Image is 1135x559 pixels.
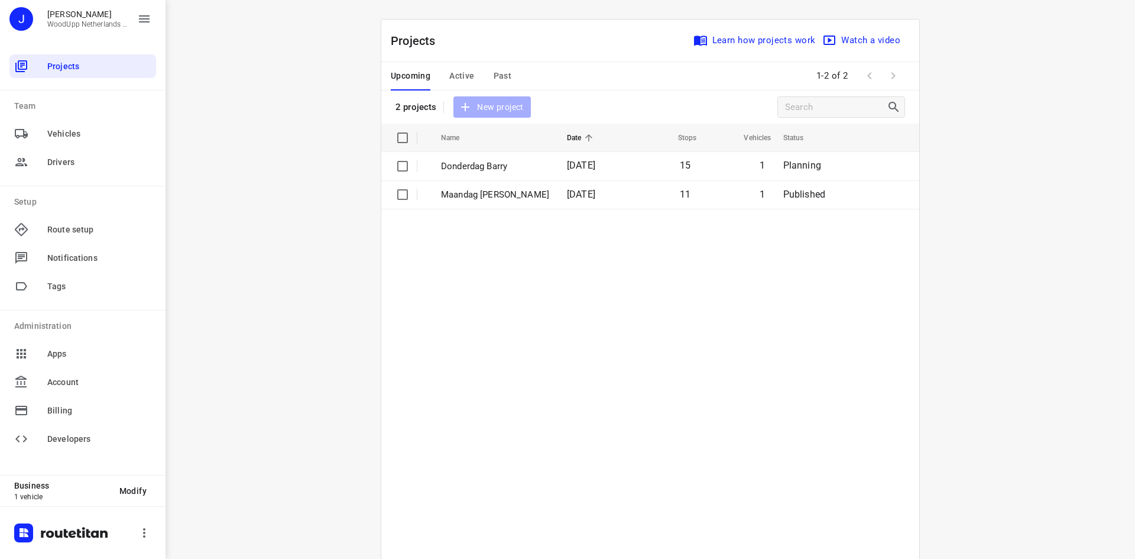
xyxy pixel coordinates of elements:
[9,427,156,451] div: Developers
[9,274,156,298] div: Tags
[14,320,156,332] p: Administration
[680,189,690,200] span: 11
[760,189,765,200] span: 1
[47,156,151,169] span: Drivers
[441,188,549,202] p: Maandag Barry
[47,252,151,264] span: Notifications
[14,493,110,501] p: 1 vehicle
[47,60,151,73] span: Projects
[47,20,128,28] p: WoodUpp Netherlands B.V.
[9,399,156,422] div: Billing
[441,131,475,145] span: Name
[119,486,147,496] span: Modify
[785,98,887,117] input: Search projects
[9,218,156,241] div: Route setup
[47,348,151,360] span: Apps
[110,480,156,502] button: Modify
[9,7,33,31] div: J
[783,131,819,145] span: Status
[494,69,512,83] span: Past
[47,433,151,445] span: Developers
[567,189,595,200] span: [DATE]
[47,376,151,389] span: Account
[47,405,151,417] span: Billing
[47,224,151,236] span: Route setup
[567,160,595,171] span: [DATE]
[9,122,156,146] div: Vehicles
[14,196,156,208] p: Setup
[395,102,436,112] p: 2 projects
[760,160,765,171] span: 1
[391,32,445,50] p: Projects
[47,128,151,140] span: Vehicles
[783,189,826,200] span: Published
[680,160,690,171] span: 15
[9,246,156,270] div: Notifications
[9,150,156,174] div: Drivers
[858,64,881,88] span: Previous Page
[47,9,128,19] p: Jesper Elenbaas
[9,370,156,394] div: Account
[663,131,697,145] span: Stops
[887,100,904,114] div: Search
[47,280,151,293] span: Tags
[881,64,905,88] span: Next Page
[812,63,853,89] span: 1-2 of 2
[391,69,430,83] span: Upcoming
[14,481,110,490] p: Business
[783,160,821,171] span: Planning
[14,100,156,112] p: Team
[449,69,474,83] span: Active
[728,131,771,145] span: Vehicles
[441,160,549,173] p: Donderdag Barry
[567,131,597,145] span: Date
[9,54,156,78] div: Projects
[9,342,156,366] div: Apps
